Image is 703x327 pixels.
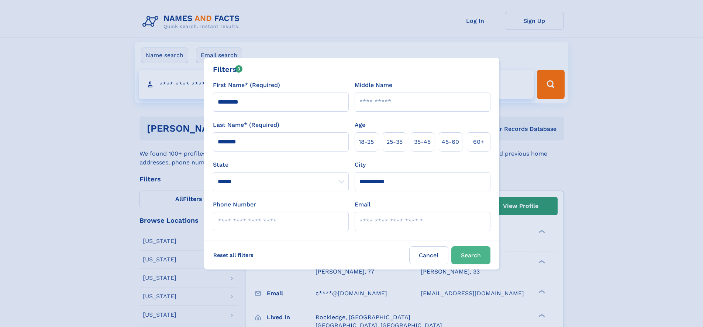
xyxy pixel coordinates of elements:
[213,121,279,129] label: Last Name* (Required)
[355,160,366,169] label: City
[386,138,403,146] span: 25‑35
[355,121,365,129] label: Age
[213,160,349,169] label: State
[414,138,431,146] span: 35‑45
[355,200,371,209] label: Email
[451,246,490,264] button: Search
[209,246,258,264] label: Reset all filters
[409,246,448,264] label: Cancel
[359,138,374,146] span: 18‑25
[213,81,280,90] label: First Name* (Required)
[213,64,243,75] div: Filters
[355,81,392,90] label: Middle Name
[473,138,484,146] span: 60+
[213,200,256,209] label: Phone Number
[442,138,459,146] span: 45‑60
